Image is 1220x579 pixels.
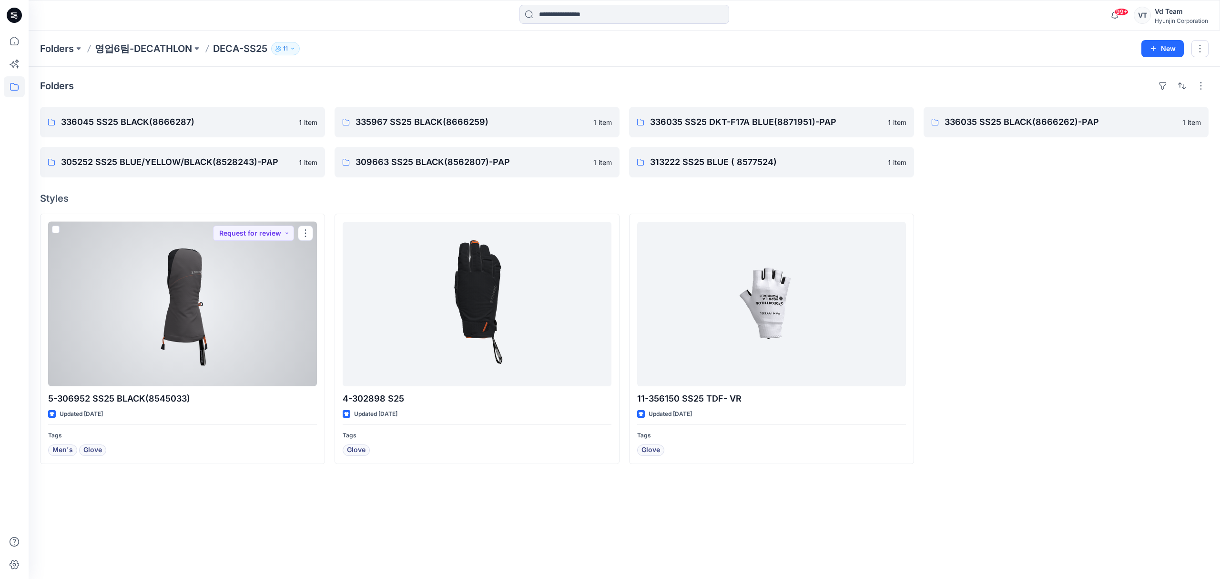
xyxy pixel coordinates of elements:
p: 313222 SS25 BLUE ( 8577524) [650,155,882,169]
h4: Folders [40,80,74,92]
button: New [1141,40,1184,57]
p: 4-302898 S25 [343,392,611,405]
a: 305252 SS25 BLUE/YELLOW/BLACK(8528243)-PAP1 item [40,147,325,177]
div: Vd Team [1155,6,1208,17]
span: Glove [347,445,366,456]
p: Tags [343,431,611,441]
button: 11 [271,42,300,55]
p: 1 item [888,117,906,127]
a: 335967 SS25 BLACK(8666259)1 item [335,107,620,137]
span: Glove [83,445,102,456]
p: 1 item [1182,117,1201,127]
p: 5-306952 SS25 BLACK(8545033) [48,392,317,405]
a: 11-356150 SS25 TDF- VR [637,222,906,386]
p: Tags [637,431,906,441]
a: 336035 SS25 BLACK(8666262)-PAP1 item [924,107,1209,137]
p: 309663 SS25 BLACK(8562807)-PAP [356,155,588,169]
p: 11 [283,43,288,54]
a: 4-302898 S25 [343,222,611,386]
p: 1 item [593,117,612,127]
span: Glove [641,445,660,456]
a: 영업6팀-DECATHLON [95,42,192,55]
p: 335967 SS25 BLACK(8666259) [356,115,588,129]
a: Folders [40,42,74,55]
a: 309663 SS25 BLACK(8562807)-PAP1 item [335,147,620,177]
p: 1 item [299,157,317,167]
p: 1 item [593,157,612,167]
p: Updated [DATE] [60,409,103,419]
p: 336045 SS25 BLACK(8666287) [61,115,293,129]
a: 5-306952 SS25 BLACK(8545033) [48,222,317,386]
p: 1 item [888,157,906,167]
p: 336035 SS25 DKT-F17A BLUE(8871951)-PAP [650,115,882,129]
p: Updated [DATE] [649,409,692,419]
p: Updated [DATE] [354,409,397,419]
a: 313222 SS25 BLUE ( 8577524)1 item [629,147,914,177]
p: DECA-SS25 [213,42,267,55]
a: 336035 SS25 DKT-F17A BLUE(8871951)-PAP1 item [629,107,914,137]
p: 1 item [299,117,317,127]
div: VT [1134,7,1151,24]
div: Hyunjin Corporation [1155,17,1208,24]
p: 305252 SS25 BLUE/YELLOW/BLACK(8528243)-PAP [61,155,293,169]
span: 99+ [1114,8,1128,16]
p: 11-356150 SS25 TDF- VR [637,392,906,405]
a: 336045 SS25 BLACK(8666287)1 item [40,107,325,137]
h4: Styles [40,193,1209,204]
span: Men's [52,445,73,456]
p: 336035 SS25 BLACK(8666262)-PAP [945,115,1177,129]
p: Tags [48,431,317,441]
